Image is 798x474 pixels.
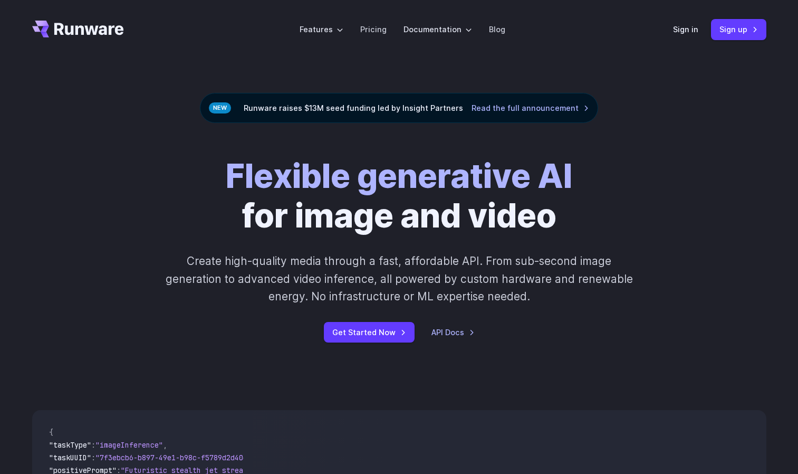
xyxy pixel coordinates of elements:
a: Go to / [32,21,124,37]
strong: Flexible generative AI [226,156,572,196]
div: Runware raises $13M seed funding led by Insight Partners [200,93,598,123]
a: Sign up [711,19,766,40]
a: Sign in [673,23,698,35]
a: API Docs [431,326,475,338]
span: : [91,453,95,462]
span: "taskUUID" [49,453,91,462]
a: Read the full announcement [472,102,589,114]
label: Features [300,23,343,35]
span: "taskType" [49,440,91,450]
span: "imageInference" [95,440,163,450]
span: "7f3ebcb6-b897-49e1-b98c-f5789d2d40d7" [95,453,256,462]
a: Get Started Now [324,322,415,343]
label: Documentation [403,23,472,35]
a: Pricing [360,23,387,35]
span: , [163,440,167,450]
a: Blog [489,23,505,35]
span: : [91,440,95,450]
p: Create high-quality media through a fast, affordable API. From sub-second image generation to adv... [164,252,634,305]
h1: for image and video [226,157,572,235]
span: { [49,428,53,437]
